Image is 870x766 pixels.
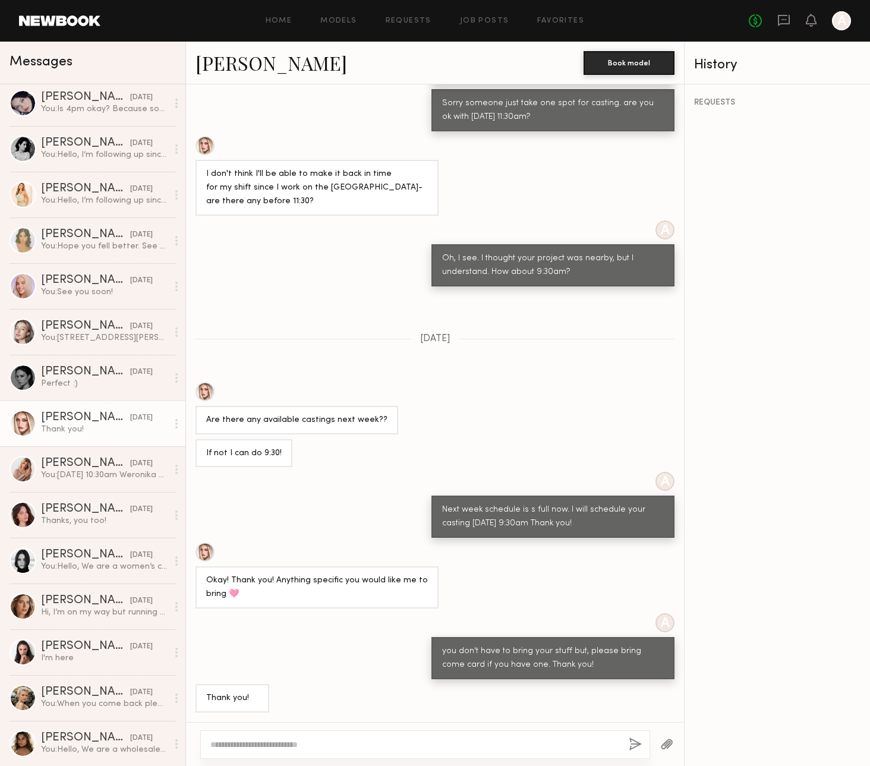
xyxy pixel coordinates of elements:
[41,412,130,424] div: [PERSON_NAME]
[41,378,168,389] div: Perfect :)
[41,183,130,195] div: [PERSON_NAME]
[41,424,168,435] div: Thank you!
[442,645,664,672] div: you don't have to bring your stuff but, please bring come card if you have one. Thank you!
[460,17,509,25] a: Job Posts
[41,320,130,332] div: [PERSON_NAME]
[41,732,130,744] div: [PERSON_NAME]
[41,641,130,652] div: [PERSON_NAME]
[41,515,168,527] div: Thanks, you too!
[386,17,431,25] a: Requests
[41,149,168,160] div: You: Hello, I’m following up since I haven’t received a response from you. I would appreciate it ...
[41,595,130,607] div: [PERSON_NAME]
[206,574,428,601] div: Okay! Thank you! Anything specific you would like me to bring 🩷
[196,50,347,75] a: [PERSON_NAME]
[130,184,153,195] div: [DATE]
[10,55,72,69] span: Messages
[41,275,130,286] div: [PERSON_NAME]
[41,607,168,618] div: Hi, I’m on my way but running 10 minutes late So sorry
[41,229,130,241] div: [PERSON_NAME]
[41,561,168,572] div: You: Hello, We are a women’s clothing company that designs and sells wholesale. Our team produces...
[832,11,851,30] a: A
[130,138,153,149] div: [DATE]
[206,447,282,461] div: If not I can do 9:30!
[442,97,664,124] div: Sorry someone just take one spot for casting. are you ok with [DATE] 11:30am?
[41,503,130,515] div: [PERSON_NAME]
[41,698,168,710] div: You: When you come back please send us a message to us after that let's make a schedule for casti...
[130,687,153,698] div: [DATE]
[537,17,584,25] a: Favorites
[41,195,168,206] div: You: Hello, I’m following up since I haven’t received a response from you. I would appreciate it ...
[41,137,130,149] div: [PERSON_NAME]
[130,504,153,515] div: [DATE]
[320,17,357,25] a: Models
[694,99,860,107] div: REQUESTS
[206,414,387,427] div: Are there any available castings next week??
[41,332,168,343] div: You: [STREET_ADDRESS][PERSON_NAME]. You are scheduled for casting [DATE] 3pm See you then.
[41,686,130,698] div: [PERSON_NAME]
[130,412,153,424] div: [DATE]
[41,549,130,561] div: [PERSON_NAME]
[130,275,153,286] div: [DATE]
[206,692,259,705] div: Thank you!
[420,334,450,344] span: [DATE]
[41,286,168,298] div: You: See you soon!
[130,321,153,332] div: [DATE]
[584,57,674,67] a: Book model
[41,458,130,469] div: [PERSON_NAME]
[130,367,153,378] div: [DATE]
[442,503,664,531] div: Next week schedule is s full now. I will schedule your casting [DATE] 9:30am Thank you!
[266,17,292,25] a: Home
[206,168,428,209] div: I don't think I'll be able to make it back in time for my shift since I work on the [GEOGRAPHIC_D...
[130,92,153,103] div: [DATE]
[41,744,168,755] div: You: Hello, We are a wholesale company that designs and sells women’s apparel. We are currently l...
[130,458,153,469] div: [DATE]
[41,92,130,103] div: [PERSON_NAME]
[41,652,168,664] div: I'm here
[584,51,674,75] button: Book model
[130,229,153,241] div: [DATE]
[41,469,168,481] div: You: [DATE] 10:30am Weronika casting I marked scheduling for you.
[41,103,168,115] div: You: Is 4pm okay? Because someone has already taken the 3pm slot on the 7th.
[694,58,860,72] div: History
[442,252,664,279] div: Oh, I see. I thought your project was nearby, but I understand. How about 9:30am?
[130,641,153,652] div: [DATE]
[130,733,153,744] div: [DATE]
[41,241,168,252] div: You: Hope you fell better. See you that day.
[130,595,153,607] div: [DATE]
[41,366,130,378] div: [PERSON_NAME]
[130,550,153,561] div: [DATE]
